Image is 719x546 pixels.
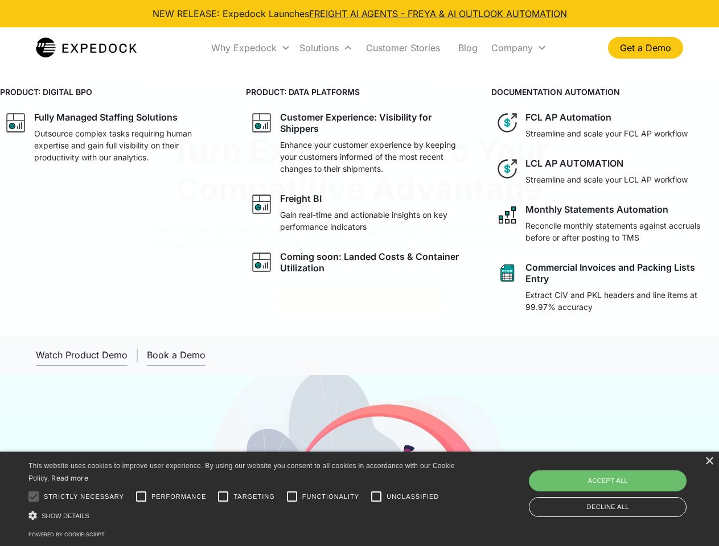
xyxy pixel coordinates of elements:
[529,423,719,546] iframe: Chat Widget
[280,251,469,274] div: Coming soon: Landed Costs & Container Utilization
[496,158,519,180] img: dollar icon
[36,36,137,59] a: home
[309,8,567,19] a: FREIGHT AI AGENTS - FREYA & AI OUTLOOK AUTOMATION
[491,42,533,53] div: Company
[491,86,719,98] h4: DOCUMENTATION AUTOMATION
[496,262,519,284] img: sheet icon
[147,349,206,361] div: Book a Demo
[387,492,439,502] span: Unclassified
[491,107,719,144] a: dollar iconFCL AP AutomationStreamline and scale your FCL AP workflow
[250,193,273,216] img: graph icon
[496,111,519,134] img: dollar icon
[207,28,295,67] div: Why Expedock
[487,28,551,67] div: Company
[357,28,449,67] a: Customer Stories
[449,28,487,67] a: Blog
[250,111,273,134] img: graph icon
[525,111,611,123] div: FCL AP Automation
[5,111,27,134] img: graph icon
[491,153,719,190] a: dollar iconLCL AP AUTOMATIONStreamline and scale your LCL AP workflow
[525,204,668,215] div: Monthly Statements Automation
[525,262,714,284] div: Commercial Invoices and Packing Lists Entry
[51,474,88,482] a: Read more
[233,492,274,502] span: Targeting
[34,127,223,163] p: Outsource complex tasks requiring human expertise and gain full visibility on their productivity ...
[280,193,322,204] div: Freight BI
[246,246,474,278] a: graph iconComing soon: Landed Costs & Container Utilization
[36,36,137,59] img: Expedock Logo
[525,127,688,139] p: Streamline and scale your FCL AP workflow
[246,188,474,237] a: graph iconFreight BIGain real-time and actionable insights on key performance indicators
[147,345,206,366] a: Book a Demo
[302,492,359,502] span: Functionality
[280,139,469,175] p: Enhance your customer experience by keeping your customers informed of the most recent changes to...
[525,289,714,313] p: Extract CIV and PKL headers and line items at 99.97% accuracy
[608,37,683,59] a: Get a Demo
[36,345,128,366] a: open lightbox
[491,199,719,248] a: network like iconMonthly Statements AutomationReconcile monthly statements against accruals befor...
[525,173,688,185] p: Streamline and scale your LCL AP workflow
[280,209,469,233] p: Gain real-time and actionable insights on key performance indicators
[280,111,469,134] div: Customer Experience: Visibility for Shippers
[28,531,105,537] a: Powered by cookie-script
[44,492,124,502] span: Strictly necessary
[246,107,474,179] a: graph iconCustomer Experience: Visibility for ShippersEnhance your customer experience by keeping...
[153,7,567,20] div: NEW RELEASE: Expedock Launches
[151,492,207,502] span: Performance
[525,220,714,243] p: Reconcile monthly statements against accruals before or after posting to TMS
[211,42,277,53] div: Why Expedock
[496,204,519,226] img: network like icon
[246,86,474,98] h4: PRODUCT: DATA PLATFORMS
[34,111,178,123] div: Fully Managed Staffing Solutions
[295,28,357,67] div: Solutions
[28,462,455,483] span: This website uses cookies to improve user experience. By using our website you consent to all coo...
[525,158,623,169] div: LCL AP AUTOMATION
[250,251,273,274] img: graph icon
[28,510,459,522] div: Show details
[42,512,89,519] span: Show details
[491,257,719,317] a: sheet iconCommercial Invoices and Packing Lists EntryExtract CIV and PKL headers and line items a...
[299,42,339,53] div: Solutions
[36,349,128,361] div: Watch Product Demo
